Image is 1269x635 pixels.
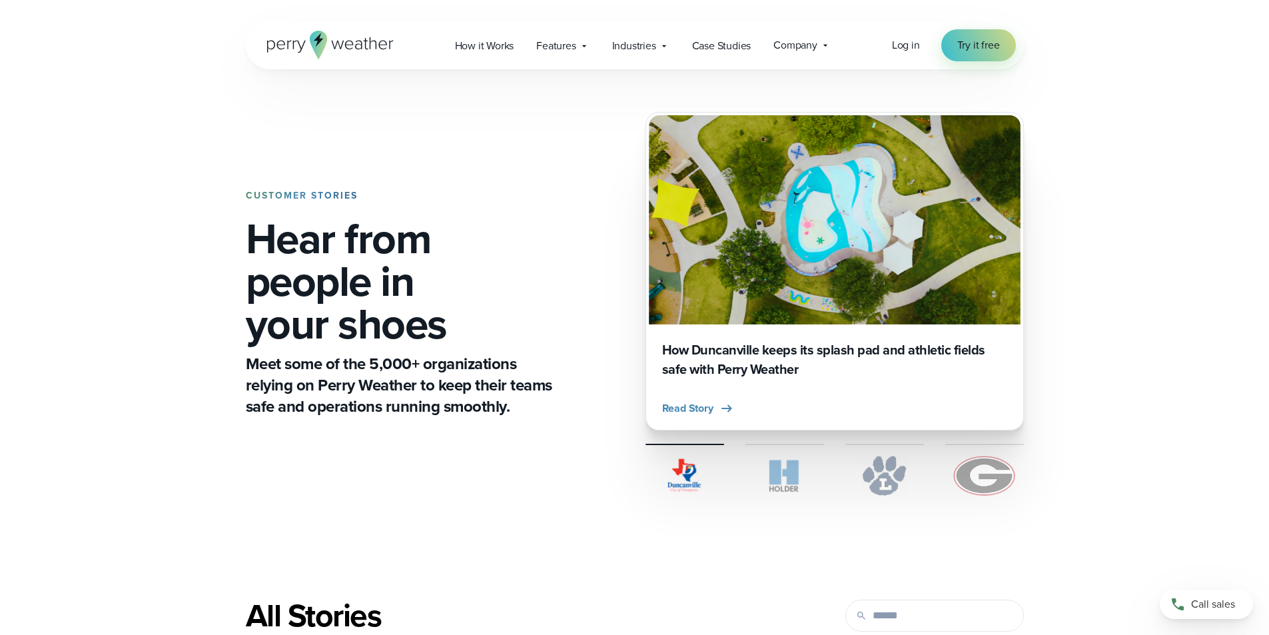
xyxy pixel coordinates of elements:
span: Read Story [662,400,713,416]
strong: CUSTOMER STORIES [246,189,358,203]
a: Duncanville Splash Pad How Duncanville keeps its splash pad and athletic fields safe with Perry W... [645,112,1024,430]
span: Company [773,37,817,53]
div: All Stories [246,597,757,634]
span: Features [536,38,576,54]
div: 1 of 4 [645,112,1024,430]
a: Log in [892,37,920,53]
span: Case Studies [692,38,751,54]
span: Industries [612,38,656,54]
a: Try it free [941,29,1016,61]
a: How it Works [444,32,526,59]
a: Call sales [1160,590,1253,619]
p: Meet some of the 5,000+ organizations relying on Perry Weather to keep their teams safe and opera... [246,353,558,417]
h1: Hear from people in your shoes [246,217,558,345]
img: City of Duncanville Logo [645,456,724,496]
button: Read Story [662,400,735,416]
span: Try it free [957,37,1000,53]
a: Case Studies [681,32,763,59]
img: Holder.svg [745,456,824,496]
div: slideshow [645,112,1024,430]
h3: How Duncanville keeps its splash pad and athletic fields safe with Perry Weather [662,340,1007,379]
span: Call sales [1191,596,1235,612]
span: How it Works [455,38,514,54]
img: Duncanville Splash Pad [649,115,1021,324]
